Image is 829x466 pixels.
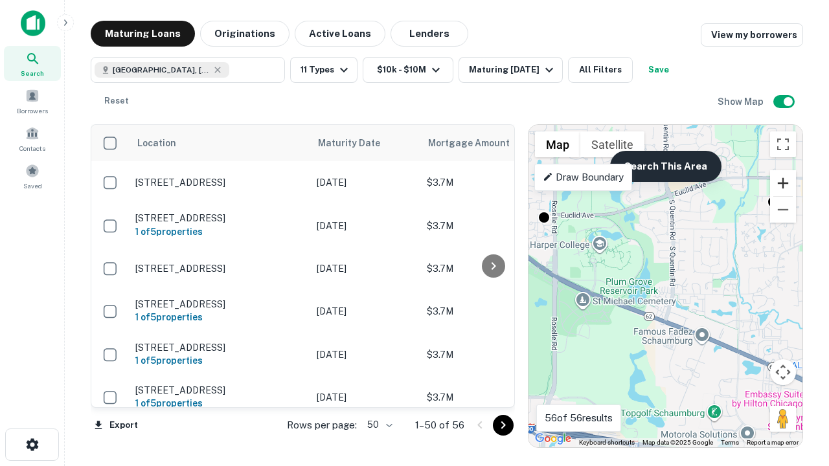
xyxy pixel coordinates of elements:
[21,68,44,78] span: Search
[568,57,633,83] button: All Filters
[96,88,137,114] button: Reset
[317,175,414,190] p: [DATE]
[701,23,803,47] a: View my borrowers
[135,342,304,353] p: [STREET_ADDRESS]
[459,57,563,83] button: Maturing [DATE]
[427,175,556,190] p: $3.7M
[4,46,61,81] a: Search
[770,170,796,196] button: Zoom in
[135,212,304,224] p: [STREET_ADDRESS]
[543,170,624,185] p: Draw Boundary
[427,219,556,233] p: $3.7M
[580,131,644,157] button: Show satellite imagery
[721,439,739,446] a: Terms
[363,57,453,83] button: $10k - $10M
[420,125,563,161] th: Mortgage Amount
[135,298,304,310] p: [STREET_ADDRESS]
[135,396,304,410] h6: 1 of 5 properties
[287,417,357,433] p: Rows per page:
[532,430,574,447] a: Open this area in Google Maps (opens a new window)
[770,359,796,385] button: Map camera controls
[295,21,385,47] button: Active Loans
[23,181,42,191] span: Saved
[290,57,358,83] button: 11 Types
[427,390,556,405] p: $3.7M
[317,348,414,362] p: [DATE]
[770,131,796,157] button: Toggle fullscreen view
[91,416,141,435] button: Export
[4,121,61,156] a: Contacts
[91,21,195,47] button: Maturing Loans
[317,261,414,276] p: [DATE]
[535,131,580,157] button: Show street map
[4,83,61,118] a: Borrowers
[317,219,414,233] p: [DATE]
[493,415,514,436] button: Go to next page
[610,151,721,182] button: Search This Area
[545,410,613,426] p: 56 of 56 results
[579,438,635,447] button: Keyboard shortcuts
[135,384,304,396] p: [STREET_ADDRESS]
[747,439,799,446] a: Report a map error
[528,125,802,447] div: 0 0
[135,353,304,368] h6: 1 of 5 properties
[135,177,304,188] p: [STREET_ADDRESS]
[770,197,796,223] button: Zoom out
[642,439,713,446] span: Map data ©2025 Google
[21,10,45,36] img: capitalize-icon.png
[113,64,210,76] span: [GEOGRAPHIC_DATA], [GEOGRAPHIC_DATA]
[415,417,464,433] p: 1–50 of 56
[532,430,574,447] img: Google
[4,159,61,194] a: Saved
[764,362,829,425] iframe: Chat Widget
[391,21,468,47] button: Lenders
[310,125,420,161] th: Maturity Date
[427,348,556,362] p: $3.7M
[638,57,679,83] button: Save your search to get updates of matches that match your search criteria.
[129,125,310,161] th: Location
[137,135,176,151] span: Location
[317,390,414,405] p: [DATE]
[718,94,766,109] h6: Show Map
[427,261,556,276] p: $3.7M
[19,143,45,153] span: Contacts
[317,304,414,318] p: [DATE]
[362,416,394,434] div: 50
[17,105,48,116] span: Borrowers
[428,135,527,151] span: Mortgage Amount
[318,135,397,151] span: Maturity Date
[469,62,557,78] div: Maturing [DATE]
[135,310,304,324] h6: 1 of 5 properties
[135,225,304,239] h6: 1 of 5 properties
[427,304,556,318] p: $3.7M
[200,21,290,47] button: Originations
[135,263,304,274] p: [STREET_ADDRESS]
